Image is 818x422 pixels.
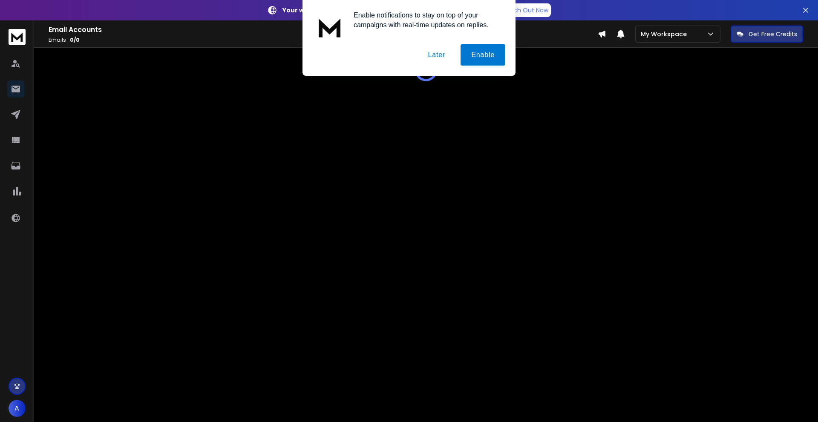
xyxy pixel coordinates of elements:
[313,10,347,44] img: notification icon
[461,44,505,66] button: Enable
[417,44,455,66] button: Later
[9,400,26,417] button: A
[347,10,505,30] div: Enable notifications to stay on top of your campaigns with real-time updates on replies.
